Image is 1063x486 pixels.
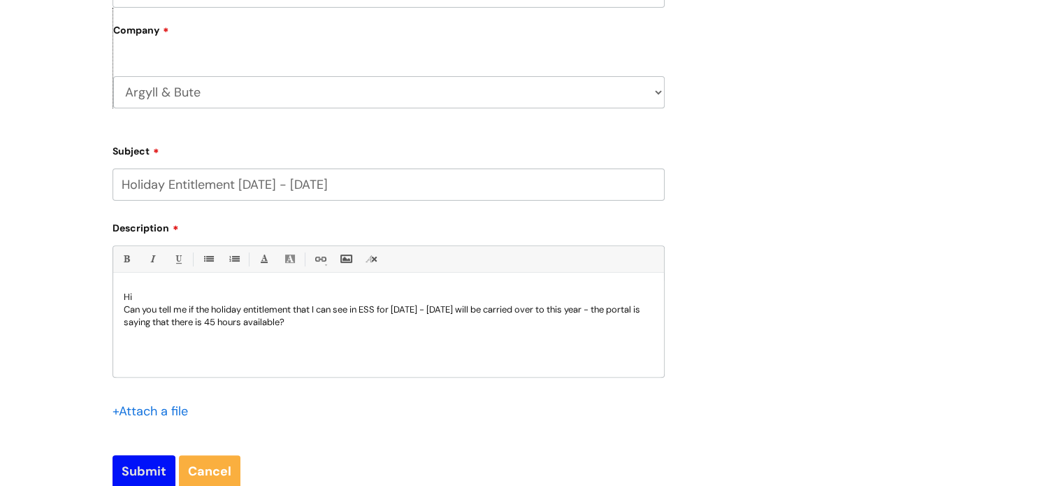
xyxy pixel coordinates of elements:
label: Description [113,217,665,234]
label: Subject [113,141,665,157]
a: Remove formatting (Ctrl-\) [363,250,380,268]
div: Attach a file [113,400,196,422]
a: Link [311,250,328,268]
a: Back Color [281,250,298,268]
p: Hi [124,291,653,303]
a: Underline(Ctrl-U) [169,250,187,268]
label: Company [113,20,665,51]
a: Insert Image... [337,250,354,268]
p: Can you tell me if the holiday entitlement that I can see in ESS for [DATE] - [DATE] will be carr... [124,303,653,329]
a: Font Color [255,250,273,268]
a: Bold (Ctrl-B) [117,250,135,268]
span: + [113,403,119,420]
a: 1. Ordered List (Ctrl-Shift-8) [225,250,243,268]
a: Italic (Ctrl-I) [143,250,161,268]
a: • Unordered List (Ctrl-Shift-7) [199,250,217,268]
